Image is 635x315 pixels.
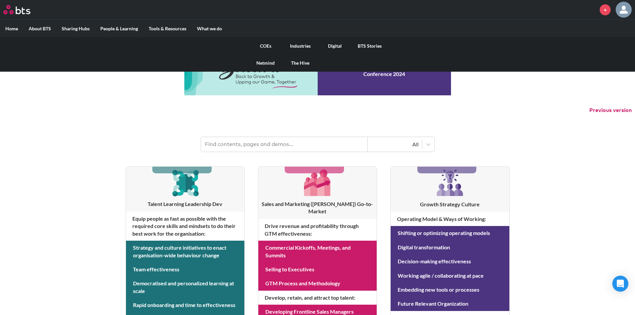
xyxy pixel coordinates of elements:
[616,2,632,18] a: Profile
[126,212,244,241] h4: Equip people as fast as possible with the required core skills and mindsets to do their best work...
[95,20,143,37] label: People & Learning
[616,2,632,18] img: Thananthorn Khanijomdi
[23,20,56,37] label: About BTS
[56,20,95,37] label: Sharing Hubs
[169,167,201,198] img: [object Object]
[258,291,377,305] h4: Develop, retain, and attract top talent :
[391,212,509,226] h4: Operating Model & Ways of Working :
[600,4,611,15] a: +
[302,167,333,198] img: [object Object]
[258,219,377,241] h4: Drive revenue and profitability through GTM effectiveness :
[192,20,227,37] label: What we do
[371,141,419,148] div: All
[434,167,466,199] img: [object Object]
[589,107,632,114] button: Previous version
[391,201,509,208] h3: Growth Strategy Culture
[3,5,43,14] a: Go home
[612,276,628,292] div: Open Intercom Messenger
[3,5,30,14] img: BTS Logo
[258,200,377,215] h3: Sales and Marketing ([PERSON_NAME]) Go-to-Market
[126,200,244,208] h3: Talent Learning Leadership Dev
[201,137,368,152] input: Find contents, pages and demos...
[143,20,192,37] label: Tools & Resources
